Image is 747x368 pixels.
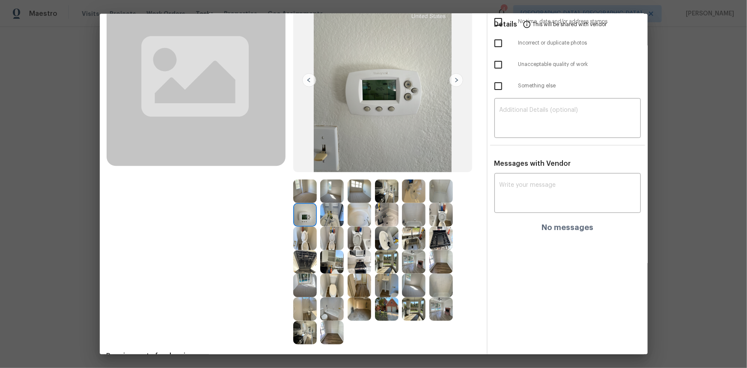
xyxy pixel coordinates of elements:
img: right-chevron-button-url [449,73,463,87]
span: Incorrect or duplicate photos [518,39,641,47]
span: This will be shared with vendor [533,14,607,34]
span: Something else [518,82,641,90]
span: Unacceptable quality of work [518,61,641,68]
span: Requirements for cleaning [107,352,480,360]
h4: No messages [542,223,593,232]
div: Incorrect or duplicate photos [488,33,648,54]
img: left-chevron-button-url [302,73,316,87]
span: Messages with Vendor [494,160,571,167]
div: Something else [488,75,648,97]
div: Unacceptable quality of work [488,54,648,75]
